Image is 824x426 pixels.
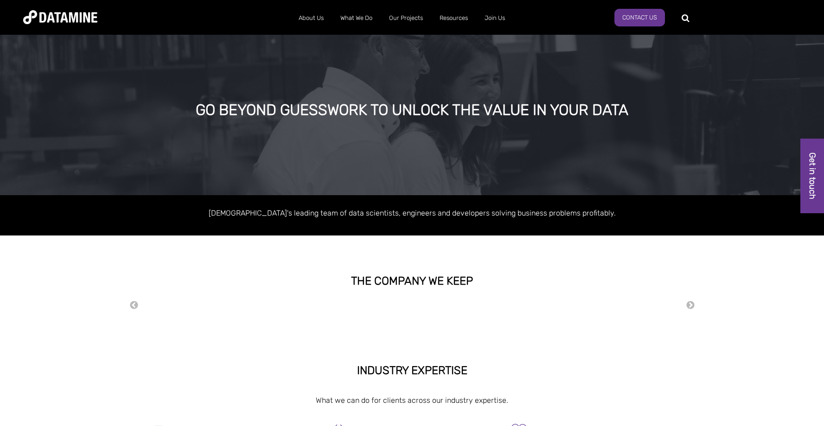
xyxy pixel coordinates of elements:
[614,9,665,26] a: Contact Us
[23,10,97,24] img: Datamine
[290,6,332,30] a: About Us
[94,102,729,119] div: GO BEYOND GUESSWORK TO UNLOCK THE VALUE IN YOUR DATA
[431,6,476,30] a: Resources
[357,364,467,377] strong: INDUSTRY EXPERTISE
[316,396,508,405] span: What we can do for clients across our industry expertise.
[800,139,824,213] a: Get in touch
[476,6,513,30] a: Join Us
[351,274,473,287] strong: THE COMPANY WE KEEP
[381,6,431,30] a: Our Projects
[686,300,695,311] button: Next
[129,300,139,311] button: Previous
[332,6,381,30] a: What We Do
[148,207,677,219] p: [DEMOGRAPHIC_DATA]'s leading team of data scientists, engineers and developers solving business p...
